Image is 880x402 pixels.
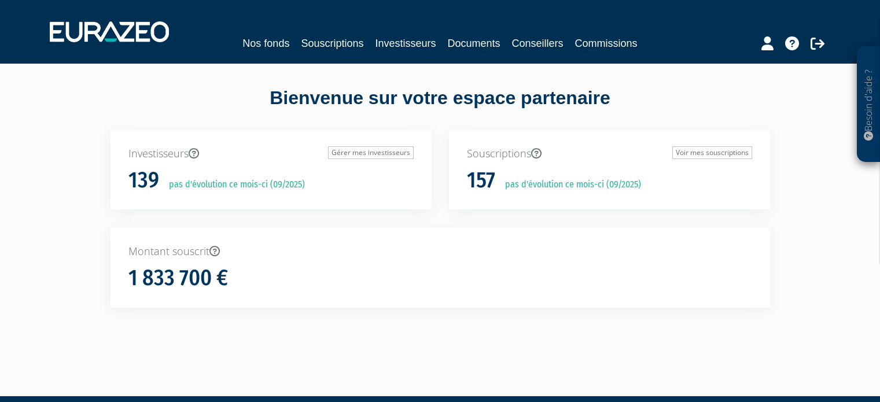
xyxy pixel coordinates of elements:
[128,266,228,290] h1: 1 833 700 €
[301,35,363,51] a: Souscriptions
[467,146,752,161] p: Souscriptions
[128,244,752,259] p: Montant souscrit
[161,178,305,191] p: pas d'évolution ce mois-ci (09/2025)
[575,35,638,51] a: Commissions
[862,53,875,157] p: Besoin d'aide ?
[50,21,169,42] img: 1732889491-logotype_eurazeo_blanc_rvb.png
[672,146,752,159] a: Voir mes souscriptions
[128,168,159,193] h1: 139
[512,35,564,51] a: Conseillers
[467,168,495,193] h1: 157
[497,178,641,191] p: pas d'évolution ce mois-ci (09/2025)
[448,35,500,51] a: Documents
[375,35,436,51] a: Investisseurs
[128,146,414,161] p: Investisseurs
[242,35,289,51] a: Nos fonds
[102,85,779,130] div: Bienvenue sur votre espace partenaire
[328,146,414,159] a: Gérer mes investisseurs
